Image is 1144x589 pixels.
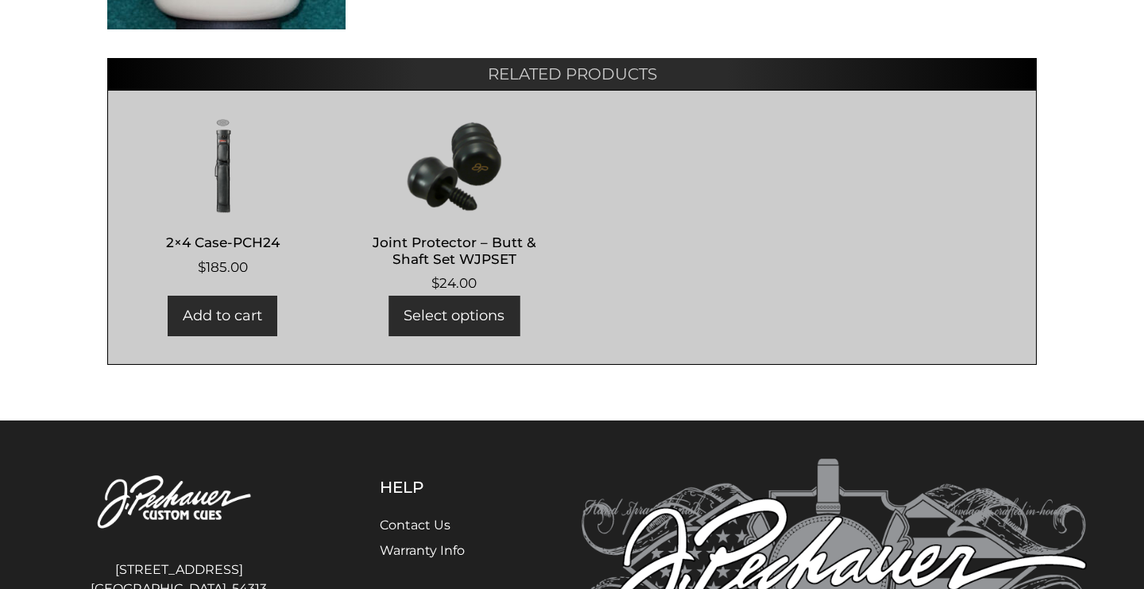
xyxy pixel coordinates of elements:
a: Warranty Info [380,543,465,558]
a: Add to cart: “2x4 Case-PCH24” [168,296,277,336]
h2: Joint Protector – Butt & Shaft Set WJPSET [356,228,554,274]
bdi: 24.00 [431,275,477,291]
a: Joint Protector – Butt & Shaft Set WJPSET $24.00 [356,118,554,294]
a: Select options for “Joint Protector - Butt & Shaft Set WJPSET” [388,296,520,336]
h5: Help [380,478,503,497]
img: 2x4 Case-PCH24 [124,118,322,214]
span: $ [431,275,439,291]
h2: Related products [107,58,1037,90]
a: Contact Us [380,517,450,533]
img: Pechauer Custom Cues [57,459,300,547]
img: Joint Protector - Butt & Shaft Set WJPSET [356,118,554,214]
a: 2×4 Case-PCH24 $185.00 [124,118,322,278]
h2: 2×4 Case-PCH24 [124,228,322,258]
span: $ [198,259,206,275]
bdi: 185.00 [198,259,248,275]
